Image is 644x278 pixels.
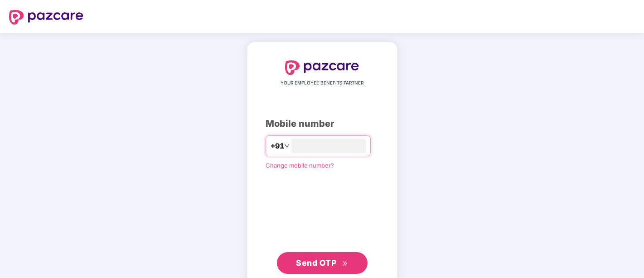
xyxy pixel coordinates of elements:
span: YOUR EMPLOYEE BENEFITS PARTNER [281,79,363,87]
span: double-right [342,261,348,267]
img: logo [9,10,83,25]
div: Mobile number [266,117,379,131]
a: Change mobile number? [266,162,334,169]
span: +91 [271,140,284,152]
span: down [284,143,290,149]
img: logo [285,60,359,75]
button: Send OTPdouble-right [277,252,368,274]
span: Send OTP [296,258,336,268]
